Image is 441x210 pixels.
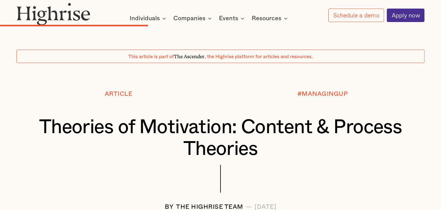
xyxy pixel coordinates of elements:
[219,15,238,22] div: Events
[130,15,168,22] div: Individuals
[387,9,424,22] a: Apply now
[297,91,348,97] div: #MANAGINGUP
[252,15,281,22] div: Resources
[328,9,384,22] a: Schedule a demo
[174,53,205,58] span: The Ascender
[219,15,246,22] div: Events
[173,15,205,22] div: Companies
[252,15,289,22] div: Resources
[33,117,407,160] h1: Theories of Motivation: Content & Process Theories
[173,15,213,22] div: Companies
[205,54,313,59] span: , the Highrise platform for articles and resources.
[105,91,133,97] div: Article
[128,54,174,59] span: This article is part of
[17,3,90,25] img: Highrise logo
[130,15,160,22] div: Individuals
